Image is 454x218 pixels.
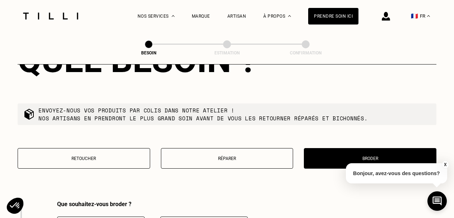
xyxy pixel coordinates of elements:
button: X [441,161,449,169]
button: Réparer [161,148,293,169]
div: Besoin [113,50,185,55]
img: Menu déroulant [172,15,175,17]
a: Prendre soin ici [308,8,358,25]
a: Artisan [227,14,246,19]
div: Que souhaitez-vous broder ? [57,201,248,208]
button: Broder [304,148,436,169]
div: Estimation [191,50,263,55]
img: Menu déroulant à propos [288,15,291,17]
span: 🇫🇷 [411,13,418,19]
p: Réparer [165,156,289,161]
a: Marque [192,14,210,19]
p: Bonjour, avez-vous des questions? [346,163,447,183]
img: commande colis [23,108,35,120]
button: Retoucher [18,148,150,169]
p: Retoucher [22,156,146,161]
img: Logo du service de couturière Tilli [20,13,81,19]
img: menu déroulant [427,15,430,17]
p: Broder [308,156,432,161]
p: Envoyez-nous vos produits par colis dans notre atelier ! Nos artisans en prendront le plus grand ... [38,106,368,122]
img: icône connexion [382,12,390,21]
div: Confirmation [270,50,342,55]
